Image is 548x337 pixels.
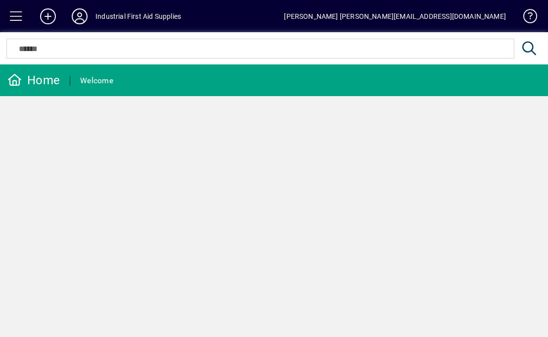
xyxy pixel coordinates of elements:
[32,7,64,25] button: Add
[7,72,60,88] div: Home
[80,73,113,89] div: Welcome
[516,2,536,34] a: Knowledge Base
[284,8,506,24] div: [PERSON_NAME] [PERSON_NAME][EMAIL_ADDRESS][DOMAIN_NAME]
[64,7,95,25] button: Profile
[95,8,181,24] div: Industrial First Aid Supplies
